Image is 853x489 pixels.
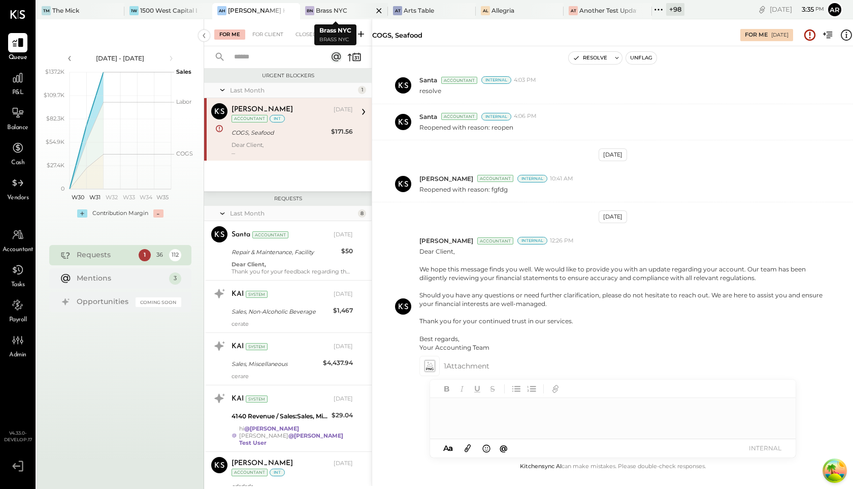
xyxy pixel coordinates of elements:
[12,88,24,98] span: P&L
[228,6,285,15] div: [PERSON_NAME] Hoboken
[827,2,843,18] button: Ar
[372,30,422,40] div: COGS, Seafood
[77,250,134,260] div: Requests
[176,68,191,75] text: Sales
[92,209,148,218] div: Contribution Margin
[419,112,437,121] span: Santa
[419,76,437,84] span: Santa
[290,29,322,40] div: Closed
[209,72,367,79] div: Urgent Blockers
[42,6,51,15] div: TM
[270,115,285,123] div: int
[569,52,611,64] button: Resolve
[333,305,353,316] div: $1,467
[154,249,166,261] div: 36
[440,382,453,395] button: Bold
[514,112,537,120] span: 4:06 PM
[334,395,353,403] div: [DATE]
[232,342,244,352] div: KAI
[89,194,101,201] text: W31
[444,356,489,376] span: 1 Attachment
[3,246,34,255] span: Accountant
[252,231,288,238] div: Accountant
[46,115,64,122] text: $82.3K
[232,359,320,369] div: Sales, Miscellaneous
[214,29,245,40] div: For Me
[550,237,574,245] span: 12:26 PM
[244,425,299,432] strong: @[PERSON_NAME]
[549,382,562,395] button: Add URL
[232,411,329,421] div: 4140 Revenue / Sales:Sales, Miscellaneous
[569,6,578,15] div: AT
[232,115,268,123] div: Accountant
[500,443,508,453] span: @
[1,260,35,290] a: Tasks
[358,86,366,94] div: 1
[491,6,514,15] div: Allegria
[497,442,511,454] button: @
[316,6,347,15] div: Brass NYC
[230,209,355,218] div: Last Month
[77,273,164,284] div: Mentions
[232,289,244,299] div: KAI
[209,195,367,202] div: Requests
[358,209,366,218] div: 8
[514,76,536,84] span: 4:03 PM
[7,124,28,133] span: Balance
[770,5,824,14] div: [DATE]
[232,261,266,268] strong: Dear Client,
[9,351,26,360] span: Admin
[525,382,538,395] button: Ordered List
[9,53,27,63] span: Queue
[156,194,169,201] text: W35
[517,175,547,182] div: Internal
[305,6,314,15] div: BN
[232,128,328,138] div: COGS, Seafood
[419,86,441,95] p: resolve
[486,382,499,395] button: Strikethrough
[232,394,244,404] div: KAI
[1,33,35,63] a: Queue
[9,316,27,325] span: Payroll
[666,3,684,16] div: + 98
[232,105,293,115] div: [PERSON_NAME]
[139,194,152,201] text: W34
[599,210,627,223] div: [DATE]
[477,237,513,244] div: Accountant
[825,461,845,481] button: Open Tanstack query devtools
[323,358,353,368] div: $4,437.94
[419,123,513,132] p: Reopened with reason: reopen
[232,459,293,469] div: [PERSON_NAME]
[232,247,338,257] div: Repair & Maintenance, Facility
[232,261,353,275] div: Thank you for your feedback regarding the recent accounting updates. We value your insights and a...
[481,76,511,84] div: Internal
[419,247,824,352] p: Dear Client, We hope this message finds you well. We would like to provide you with an update reg...
[419,236,473,245] span: [PERSON_NAME]
[334,106,353,114] div: [DATE]
[176,150,193,157] text: COGS
[230,86,355,95] div: Last Month
[757,4,767,14] div: copy link
[61,185,64,192] text: 0
[72,194,84,201] text: W30
[139,249,151,261] div: 1
[247,29,288,40] div: For Client
[106,194,118,201] text: W32
[626,52,657,64] button: Unflag
[599,148,627,161] div: [DATE]
[47,162,64,169] text: $27.4K
[46,138,64,145] text: $54.9K
[11,281,25,290] span: Tasks
[136,297,181,307] div: Coming Soon
[550,175,573,183] span: 10:41 AM
[232,307,330,317] div: Sales, Non-Alcoholic Beverage
[477,175,513,182] div: Accountant
[440,443,456,454] button: Aa
[77,209,87,218] div: +
[334,231,353,239] div: [DATE]
[11,159,24,168] span: Cash
[44,91,64,99] text: $109.7K
[319,36,351,44] p: Brass NYC
[239,432,343,446] strong: @[PERSON_NAME] Test User
[232,141,353,156] p: Dear Client, We hope this message finds you well. We would like to provide you with an update reg...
